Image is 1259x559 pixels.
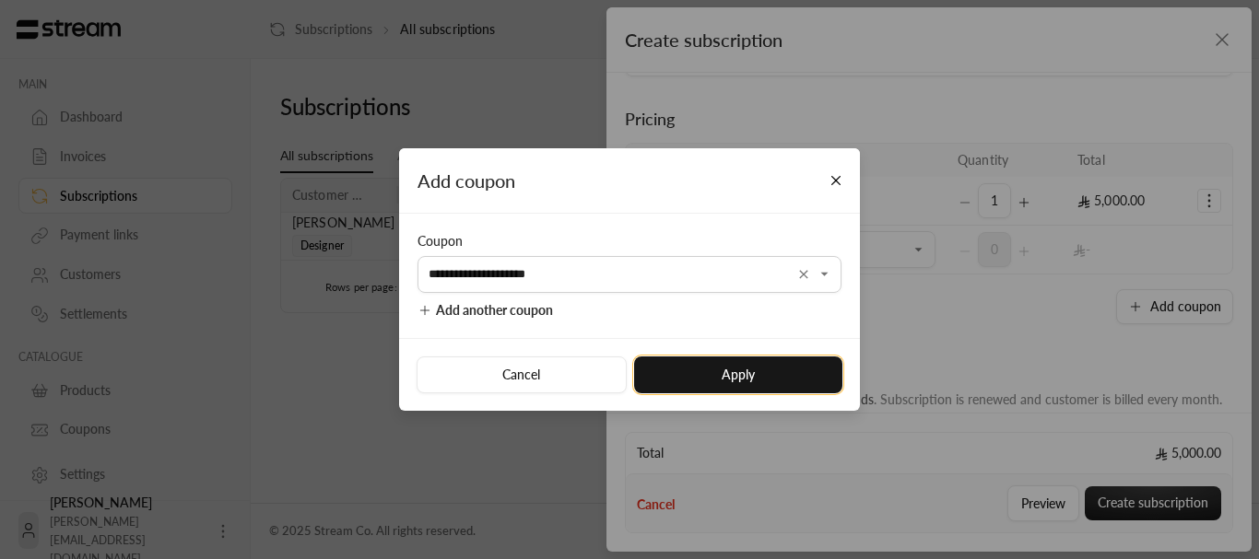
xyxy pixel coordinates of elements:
button: Cancel [417,356,626,393]
button: Clear [793,263,815,285]
button: Apply [634,356,842,393]
button: Close [820,164,853,196]
span: Add another coupon [436,302,553,318]
button: Open [814,263,836,285]
span: Add coupon [418,169,515,192]
div: Coupon [418,232,841,250]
